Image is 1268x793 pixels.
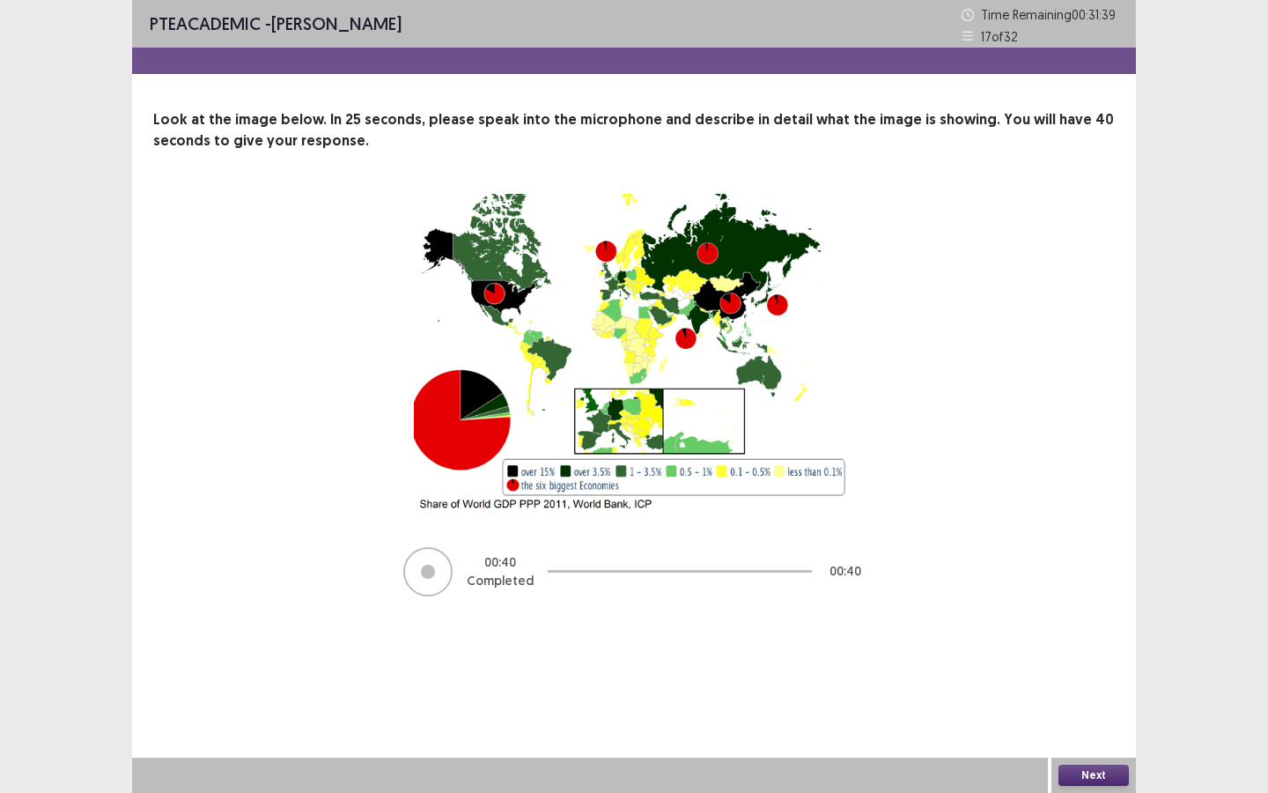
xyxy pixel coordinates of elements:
p: Time Remaining 00 : 31 : 39 [981,5,1118,24]
span: PTE academic [150,12,261,34]
button: Next [1058,765,1129,786]
img: image-description [414,194,854,510]
p: 17 of 32 [981,27,1018,46]
p: - [PERSON_NAME] [150,11,402,37]
p: Completed [467,572,534,590]
p: Look at the image below. In 25 seconds, please speak into the microphone and describe in detail w... [153,109,1115,152]
p: 00 : 40 [829,562,861,581]
p: 00 : 40 [484,553,516,572]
